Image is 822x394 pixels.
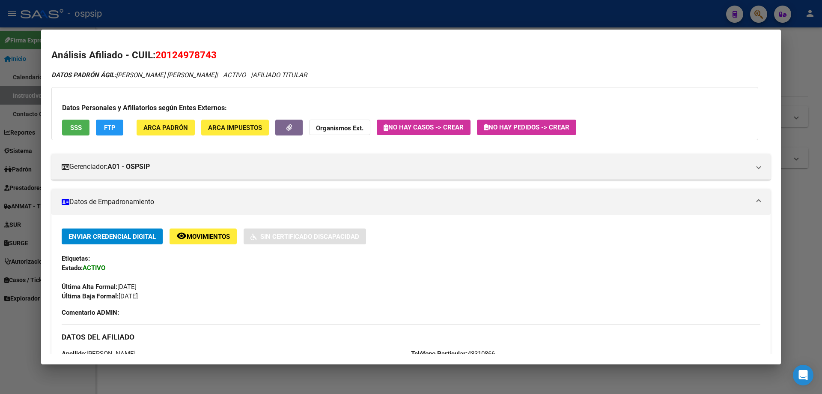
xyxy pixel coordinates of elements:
[411,350,495,358] span: 48310866
[51,48,771,63] h2: Análisis Afiliado - CUIL:
[170,229,237,244] button: Movimientos
[62,292,138,300] span: [DATE]
[316,124,363,132] strong: Organismos Ext.
[62,309,119,316] strong: Comentario ADMIN:
[62,229,163,244] button: Enviar Credencial Digital
[70,124,82,132] span: SSS
[187,233,230,241] span: Movimientos
[62,197,750,207] mat-panel-title: Datos de Empadronamiento
[51,71,307,79] i: | ACTIVO |
[51,154,771,180] mat-expansion-panel-header: Gerenciador:A01 - OSPSIP
[68,233,156,241] span: Enviar Credencial Digital
[62,332,760,342] h3: DATOS DEL AFILIADO
[62,283,117,291] strong: Última Alta Formal:
[384,123,464,131] span: No hay casos -> Crear
[62,350,136,358] span: [PERSON_NAME]
[107,162,150,172] strong: A01 - OSPSIP
[155,49,217,60] span: 20124978743
[484,123,569,131] span: No hay Pedidos -> Crear
[51,71,216,79] span: [PERSON_NAME] [PERSON_NAME]
[244,229,366,244] button: Sin Certificado Discapacidad
[477,120,576,135] button: No hay Pedidos -> Crear
[143,124,188,132] span: ARCA Padrón
[104,124,116,132] span: FTP
[62,283,137,291] span: [DATE]
[260,233,359,241] span: Sin Certificado Discapacidad
[96,120,123,135] button: FTP
[62,255,90,262] strong: Etiquetas:
[208,124,262,132] span: ARCA Impuestos
[201,120,269,135] button: ARCA Impuestos
[411,350,468,358] strong: Teléfono Particular:
[62,162,750,172] mat-panel-title: Gerenciador:
[176,231,187,241] mat-icon: remove_red_eye
[377,120,471,135] button: No hay casos -> Crear
[83,264,105,272] strong: ACTIVO
[62,292,119,300] strong: Última Baja Formal:
[62,350,86,358] strong: Apellido:
[309,120,370,135] button: Organismos Ext.
[62,103,748,113] h3: Datos Personales y Afiliatorios según Entes Externos:
[793,365,813,385] div: Open Intercom Messenger
[62,120,89,135] button: SSS
[62,264,83,272] strong: Estado:
[137,120,195,135] button: ARCA Padrón
[253,71,307,79] span: AFILIADO TITULAR
[51,71,116,79] strong: DATOS PADRÓN ÁGIL:
[51,189,771,215] mat-expansion-panel-header: Datos de Empadronamiento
